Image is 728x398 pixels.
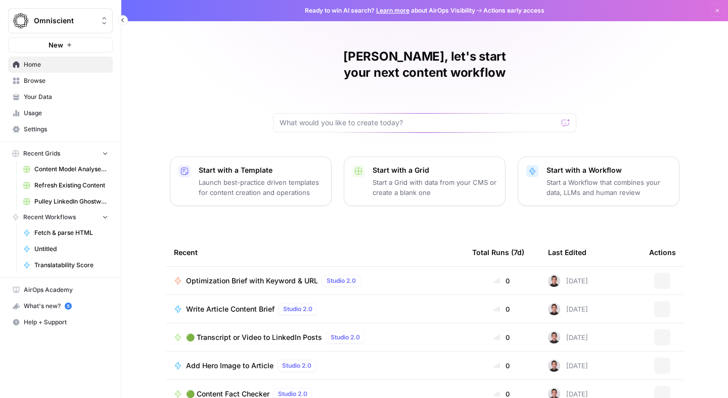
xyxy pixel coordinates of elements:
[8,314,113,330] button: Help + Support
[186,276,318,286] span: Optimization Brief with Keyword & URL
[49,40,63,50] span: New
[199,165,323,175] p: Start with a Template
[548,238,586,266] div: Last Edited
[65,303,72,310] a: 5
[547,177,671,197] p: Start a Workflow that combines your data, LLMs and human review
[8,8,113,33] button: Workspace: Omniscient
[34,197,108,206] span: Pulley LinkedIn Ghostwriting
[8,210,113,225] button: Recent Workflows
[548,275,588,287] div: [DATE]
[9,298,112,314] div: What's new?
[19,193,113,210] a: Pulley LinkedIn Ghostwriting
[373,165,497,175] p: Start with a Grid
[24,60,108,69] span: Home
[280,118,558,128] input: What would you like to create today?
[8,37,113,53] button: New
[34,228,108,237] span: Fetch & parse HTML
[283,305,312,314] span: Studio 2.0
[174,238,456,266] div: Recent
[24,76,108,85] span: Browse
[548,303,560,315] img: ldca96x3fqk96iahrrd7hy2ionxa
[174,360,456,372] a: Add Hero Image to ArticleStudio 2.0
[472,238,524,266] div: Total Runs (7d)
[472,361,532,371] div: 0
[19,241,113,257] a: Untitled
[23,149,60,158] span: Recent Grids
[373,177,497,197] p: Start a Grid with data from your CMS or create a blank one
[483,6,544,15] span: Actions early access
[174,331,456,343] a: 🟢 Transcript or Video to LinkedIn PostsStudio 2.0
[518,157,679,206] button: Start with a WorkflowStart a Workflow that combines your data, LLMs and human review
[8,121,113,137] a: Settings
[186,361,274,371] span: Add Hero Image to Article
[24,125,108,134] span: Settings
[548,303,588,315] div: [DATE]
[34,16,95,26] span: Omniscient
[174,275,456,287] a: Optimization Brief with Keyword & URLStudio 2.0
[24,109,108,118] span: Usage
[8,105,113,121] a: Usage
[12,12,30,30] img: Omniscient Logo
[472,276,532,286] div: 0
[344,157,506,206] button: Start with a GridStart a Grid with data from your CMS or create a blank one
[19,177,113,193] a: Refresh Existing Content
[547,165,671,175] p: Start with a Workflow
[376,7,409,14] a: Learn more
[34,261,108,270] span: Translatability Score
[649,238,676,266] div: Actions
[174,303,456,315] a: Write Article Content BriefStudio 2.0
[8,146,113,161] button: Recent Grids
[24,92,108,102] span: Your Data
[23,213,76,222] span: Recent Workflows
[472,304,532,314] div: 0
[24,285,108,294] span: AirOps Academy
[273,48,576,81] h1: [PERSON_NAME], let's start your next content workflow
[67,304,69,309] text: 5
[331,333,360,342] span: Studio 2.0
[282,361,311,370] span: Studio 2.0
[24,318,108,327] span: Help + Support
[19,257,113,273] a: Translatability Score
[8,73,113,89] a: Browse
[548,331,588,343] div: [DATE]
[19,161,113,177] a: Content Model Analyser + International
[34,181,108,190] span: Refresh Existing Content
[8,57,113,73] a: Home
[199,177,323,197] p: Launch best-practice driven templates for content creation and operations
[548,360,560,372] img: ldca96x3fqk96iahrrd7hy2ionxa
[8,89,113,105] a: Your Data
[34,165,108,174] span: Content Model Analyser + International
[305,6,475,15] span: Ready to win AI search? about AirOps Visibility
[34,244,108,254] span: Untitled
[170,157,332,206] button: Start with a TemplateLaunch best-practice driven templates for content creation and operations
[186,332,322,342] span: 🟢 Transcript or Video to LinkedIn Posts
[186,304,275,314] span: Write Article Content Brief
[548,360,588,372] div: [DATE]
[472,332,532,342] div: 0
[327,276,356,285] span: Studio 2.0
[19,225,113,241] a: Fetch & parse HTML
[8,282,113,298] a: AirOps Academy
[548,275,560,287] img: ldca96x3fqk96iahrrd7hy2ionxa
[8,298,113,314] button: What's new? 5
[548,331,560,343] img: ldca96x3fqk96iahrrd7hy2ionxa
